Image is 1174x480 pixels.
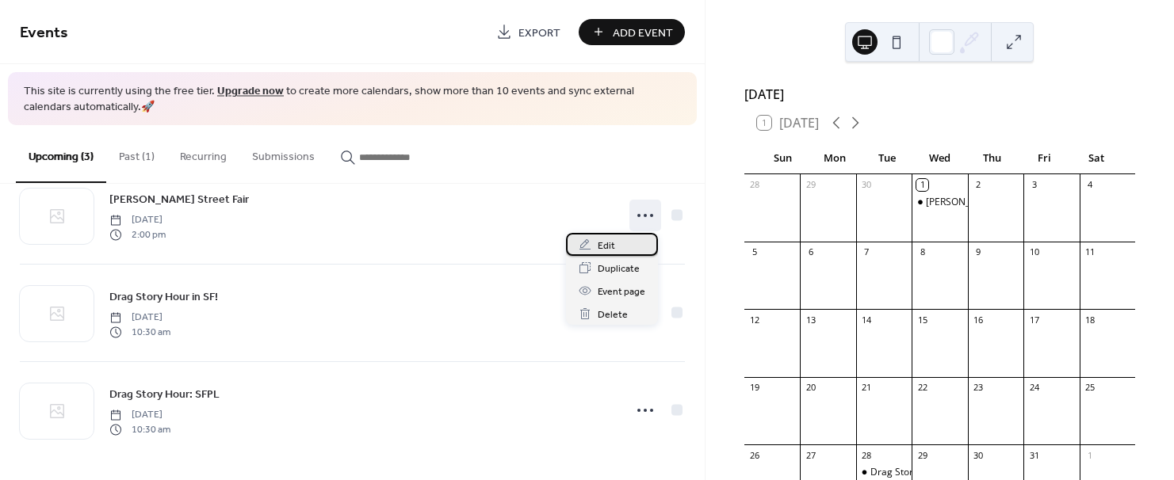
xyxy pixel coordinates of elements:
[749,179,761,191] div: 28
[916,314,928,326] div: 15
[1028,382,1040,394] div: 24
[973,179,985,191] div: 2
[744,85,1135,104] div: [DATE]
[861,314,873,326] div: 14
[598,284,645,300] span: Event page
[109,325,170,339] span: 10:30 am
[973,449,985,461] div: 30
[106,125,167,181] button: Past (1)
[966,143,1018,174] div: Thu
[805,449,816,461] div: 27
[1084,314,1096,326] div: 18
[861,246,873,258] div: 7
[109,289,218,306] span: Drag Story Hour in SF!
[20,17,68,48] span: Events
[973,382,985,394] div: 23
[598,261,640,277] span: Duplicate
[912,196,967,209] div: Castro Street Fair
[870,466,968,479] div: Drag Story Hour in SF!
[861,179,873,191] div: 30
[24,84,681,115] span: This site is currently using the free tier. to create more calendars, show more than 10 events an...
[109,385,220,403] a: Drag Story Hour: SFPL
[805,179,816,191] div: 29
[749,246,761,258] div: 5
[598,238,615,254] span: Edit
[579,19,685,45] button: Add Event
[109,310,170,325] span: [DATE]
[239,125,327,181] button: Submissions
[613,25,673,41] span: Add Event
[1084,382,1096,394] div: 25
[1084,179,1096,191] div: 4
[598,307,628,323] span: Delete
[1028,246,1040,258] div: 10
[518,25,560,41] span: Export
[1084,449,1096,461] div: 1
[1028,314,1040,326] div: 17
[757,143,809,174] div: Sun
[1070,143,1122,174] div: Sat
[109,190,249,208] a: [PERSON_NAME] Street Fair
[109,387,220,403] span: Drag Story Hour: SFPL
[805,246,816,258] div: 6
[809,143,862,174] div: Mon
[16,125,106,183] button: Upcoming (3)
[861,449,873,461] div: 28
[109,227,166,242] span: 2:00 pm
[916,449,928,461] div: 29
[861,382,873,394] div: 21
[926,196,1049,209] div: [PERSON_NAME] Street Fair
[109,192,249,208] span: [PERSON_NAME] Street Fair
[217,81,284,102] a: Upgrade now
[484,19,572,45] a: Export
[916,382,928,394] div: 22
[973,314,985,326] div: 16
[749,314,761,326] div: 12
[916,179,928,191] div: 1
[1018,143,1070,174] div: Fri
[109,422,170,436] span: 10:30 am
[109,408,170,422] span: [DATE]
[913,143,966,174] div: Wed
[861,143,913,174] div: Tue
[167,125,239,181] button: Recurring
[856,466,912,479] div: Drag Story Hour in SF!
[749,449,761,461] div: 26
[805,314,816,326] div: 13
[805,382,816,394] div: 20
[109,213,166,227] span: [DATE]
[109,288,218,306] a: Drag Story Hour in SF!
[1028,179,1040,191] div: 3
[749,382,761,394] div: 19
[916,246,928,258] div: 8
[973,246,985,258] div: 9
[1028,449,1040,461] div: 31
[1084,246,1096,258] div: 11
